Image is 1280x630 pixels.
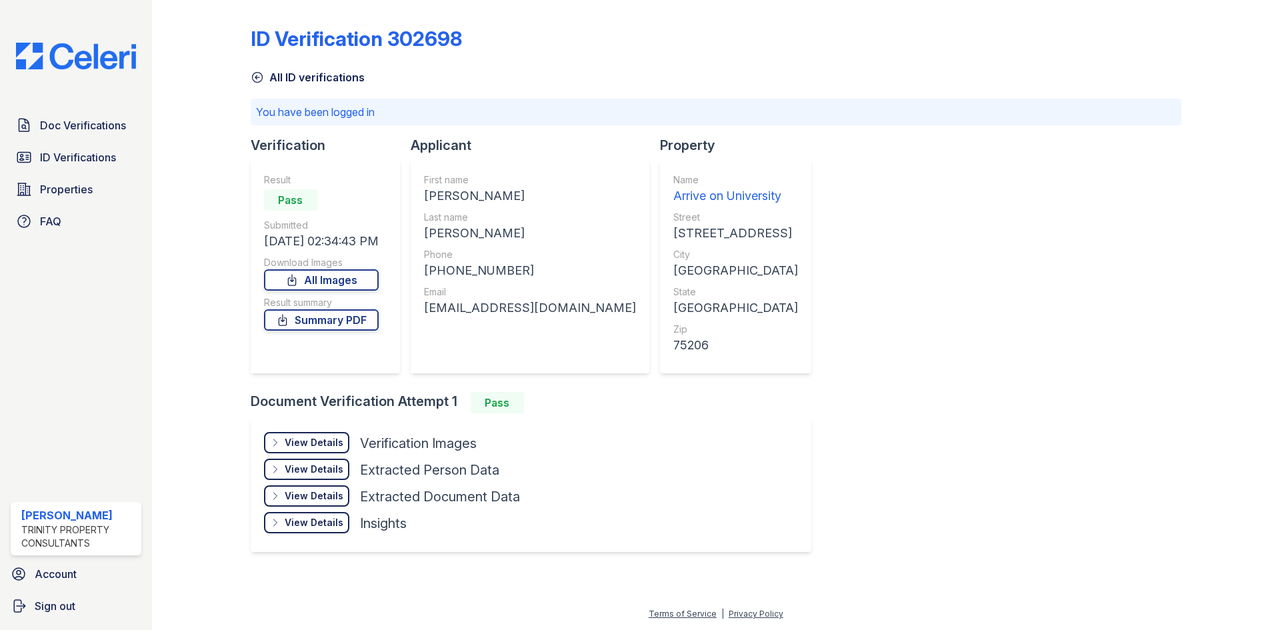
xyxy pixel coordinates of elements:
span: ID Verifications [40,149,116,165]
div: View Details [285,516,343,529]
div: Arrive on University [673,187,798,205]
div: [EMAIL_ADDRESS][DOMAIN_NAME] [424,299,636,317]
a: Name Arrive on University [673,173,798,205]
a: Sign out [5,593,147,619]
img: CE_Logo_Blue-a8612792a0a2168367f1c8372b55b34899dd931a85d93a1a3d3e32e68fde9ad4.png [5,43,147,69]
span: Properties [40,181,93,197]
span: FAQ [40,213,61,229]
div: View Details [285,436,343,449]
div: [STREET_ADDRESS] [673,224,798,243]
div: ID Verification 302698 [251,27,462,51]
div: Result summary [264,296,379,309]
div: [GEOGRAPHIC_DATA] [673,299,798,317]
span: Account [35,566,77,582]
div: | [721,609,724,619]
div: Extracted Document Data [360,487,520,506]
a: Privacy Policy [729,609,783,619]
a: ID Verifications [11,144,141,171]
div: Download Images [264,256,379,269]
div: [PERSON_NAME] [424,224,636,243]
div: Property [660,136,822,155]
div: Document Verification Attempt 1 [251,392,822,413]
div: Insights [360,514,407,533]
div: State [673,285,798,299]
div: View Details [285,489,343,503]
div: Verification Images [360,434,477,453]
div: Street [673,211,798,224]
a: Account [5,561,147,587]
div: Last name [424,211,636,224]
div: Applicant [411,136,660,155]
div: City [673,248,798,261]
a: All Images [264,269,379,291]
div: Result [264,173,379,187]
div: [PERSON_NAME] [21,507,136,523]
a: Doc Verifications [11,112,141,139]
div: First name [424,173,636,187]
div: Submitted [264,219,379,232]
span: Sign out [35,598,75,614]
div: [PHONE_NUMBER] [424,261,636,280]
div: Extracted Person Data [360,461,499,479]
a: All ID verifications [251,69,365,85]
div: Verification [251,136,411,155]
div: 75206 [673,336,798,355]
span: Doc Verifications [40,117,126,133]
div: [DATE] 02:34:43 PM [264,232,379,251]
a: Properties [11,176,141,203]
div: Trinity Property Consultants [21,523,136,550]
a: Terms of Service [649,609,717,619]
div: [PERSON_NAME] [424,187,636,205]
div: Name [673,173,798,187]
div: Pass [264,189,317,211]
div: View Details [285,463,343,476]
div: Email [424,285,636,299]
a: FAQ [11,208,141,235]
div: Pass [471,392,524,413]
p: You have been logged in [256,104,1176,120]
div: [GEOGRAPHIC_DATA] [673,261,798,280]
a: Summary PDF [264,309,379,331]
div: Phone [424,248,636,261]
div: Zip [673,323,798,336]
